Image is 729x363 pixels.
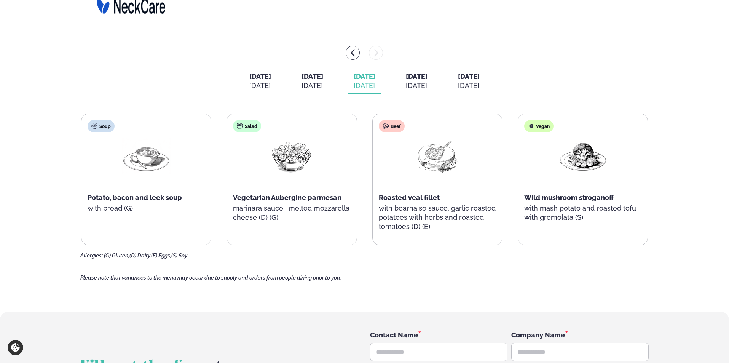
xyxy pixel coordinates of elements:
[129,253,151,259] span: (D) Dairy,
[88,120,115,132] div: Soup
[91,123,97,129] img: soup.svg
[233,193,341,201] span: Vegetarian Aubergine parmesan
[452,69,486,94] button: [DATE] [DATE]
[413,138,462,174] img: Lamb-Meat.png
[524,204,641,222] p: with mash potato and roasted tofu with gremolata (S)
[458,81,480,90] div: [DATE]
[383,123,389,129] img: beef.svg
[354,72,375,80] span: [DATE]
[249,72,271,80] span: [DATE]
[80,253,103,259] span: Allergies:
[301,81,323,90] div: [DATE]
[88,193,182,201] span: Potato, bacon and leek soup
[104,253,129,259] span: (G) Gluten,
[80,275,341,281] span: Please note that variances to the menu may occur due to supply and orders from people dining prio...
[354,81,375,90] div: [DATE]
[369,46,383,60] button: menu-btn-right
[528,123,534,129] img: Vegan.svg
[249,81,271,90] div: [DATE]
[379,120,405,132] div: Beef
[400,69,434,94] button: [DATE] [DATE]
[88,204,205,213] p: with bread (G)
[406,81,428,90] div: [DATE]
[301,72,323,80] span: [DATE]
[8,340,23,355] a: Cookie settings
[151,253,171,259] span: (E) Eggs,
[511,330,649,340] div: Company Name
[379,204,496,231] p: with bearnaise sauce, garlic roasted potatoes with herbs and roasted tomatoes (D) (E)
[370,330,507,340] div: Contact Name
[267,138,316,174] img: Salad.png
[243,69,277,94] button: [DATE] [DATE]
[379,193,440,201] span: Roasted veal fillet
[406,72,428,80] span: [DATE]
[458,72,480,80] span: [DATE]
[558,138,607,174] img: Vegan.png
[524,120,554,132] div: Vegan
[233,120,261,132] div: Salad
[237,123,243,129] img: salad.svg
[295,69,329,94] button: [DATE] [DATE]
[122,138,171,174] img: Soup.png
[524,193,614,201] span: Wild mushroom stroganoff
[346,46,360,60] button: menu-btn-left
[233,204,350,222] p: marinara sauce , melted mozzarella cheese (D) (G)
[171,253,187,259] span: (S) Soy
[348,69,381,94] button: [DATE] [DATE]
